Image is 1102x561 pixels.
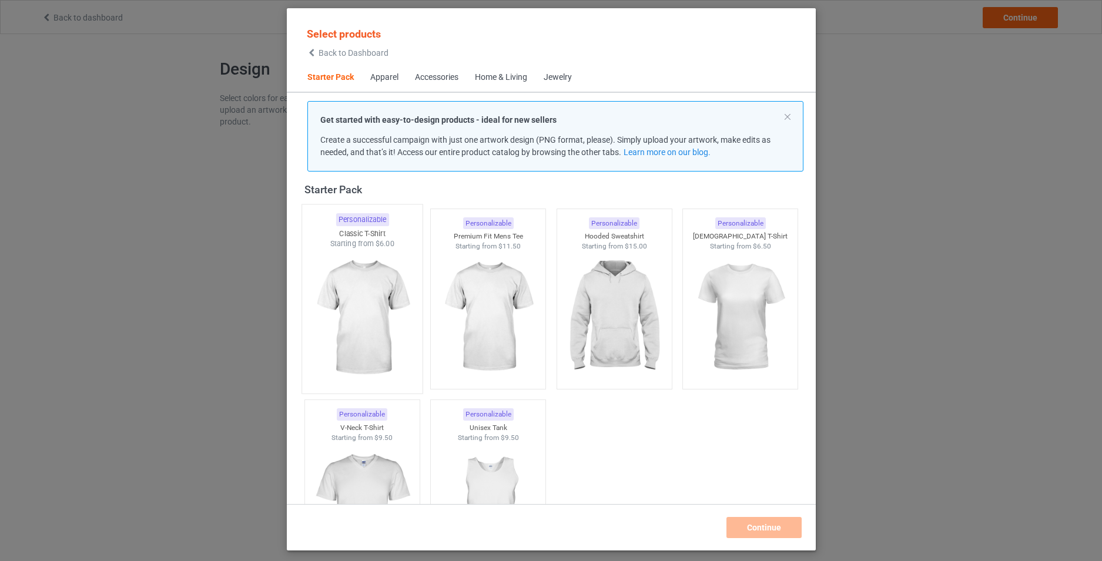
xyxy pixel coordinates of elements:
div: [DEMOGRAPHIC_DATA] T-Shirt [683,231,798,241]
div: Starting from [302,238,422,248]
div: Starting from [683,241,798,251]
div: Starting from [557,241,671,251]
img: regular.jpg [688,251,793,383]
div: Starter Pack [304,183,803,196]
span: $15.00 [624,242,647,250]
div: Personalizable [715,217,765,230]
span: Back to Dashboard [319,48,388,58]
span: $11.50 [498,242,521,250]
img: regular.jpg [436,251,541,383]
strong: Get started with easy-to-design products - ideal for new sellers [320,115,557,125]
img: regular.jpg [307,249,417,387]
div: V-Neck T-Shirt [304,423,419,433]
span: $9.50 [500,434,518,442]
span: Select products [307,28,381,40]
div: Personalizable [589,217,639,230]
div: Personalizable [463,217,513,230]
div: Starting from [431,433,545,443]
div: Personalizable [463,408,513,421]
div: Starting from [431,241,545,251]
a: Learn more on our blog. [623,147,710,157]
div: Home & Living [475,72,527,83]
span: $9.50 [374,434,393,442]
span: Create a successful campaign with just one artwork design (PNG format, please). Simply upload you... [320,135,771,157]
img: regular.jpg [561,251,666,383]
div: Personalizable [336,213,388,226]
div: Jewelry [544,72,572,83]
div: Apparel [370,72,398,83]
div: Hooded Sweatshirt [557,231,671,241]
div: Premium Fit Mens Tee [431,231,545,241]
div: Classic T-Shirt [302,229,422,238]
span: $6.50 [752,242,771,250]
span: $6.00 [375,239,394,248]
div: Starting from [304,433,419,443]
div: Accessories [415,72,458,83]
span: Starter Pack [299,63,362,92]
div: Unisex Tank [431,423,545,433]
div: Personalizable [337,408,387,421]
